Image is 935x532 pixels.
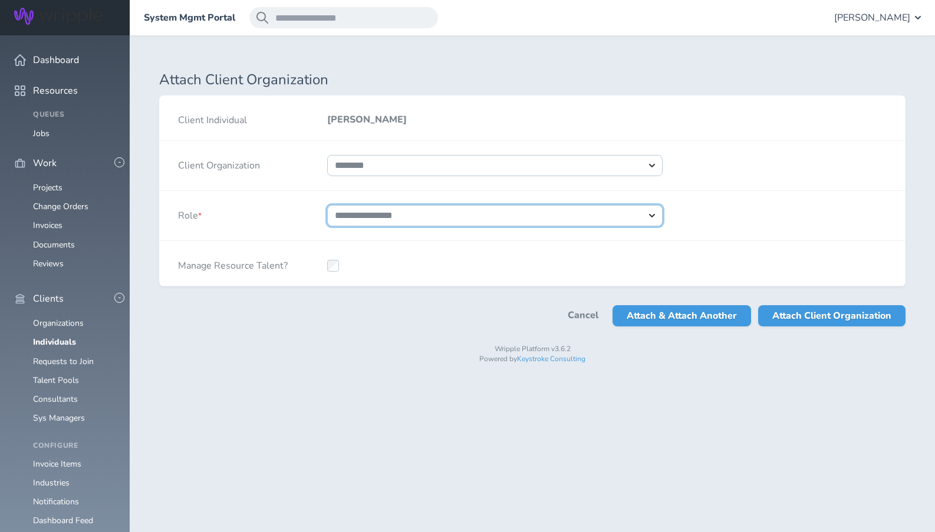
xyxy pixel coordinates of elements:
button: Attach & Attach Another [613,305,751,326]
span: Dashboard [33,55,79,65]
a: Consultants [33,394,78,405]
a: Keystroke Consulting [517,354,585,364]
a: Organizations [33,318,84,329]
span: [PERSON_NAME] [327,110,407,125]
label: Client Organization [178,155,260,171]
button: Attach Client Organization [758,305,906,326]
a: Talent Pools [33,375,79,386]
img: Wripple [14,8,103,25]
span: Attach & Attach Another [627,305,737,326]
a: Cancel [568,310,598,320]
a: Dashboard Feed [33,515,93,526]
a: Invoice Items [33,458,81,470]
span: Resources [33,85,78,96]
span: Attach Client Organization [772,305,891,326]
a: Documents [33,239,75,250]
h1: Attach Client Organization [159,72,906,88]
a: Notifications [33,496,79,507]
a: Jobs [33,128,50,139]
h4: Queues [33,111,116,119]
a: Industries [33,477,70,488]
button: - [114,293,124,303]
a: Invoices [33,220,62,231]
a: Reviews [33,258,64,269]
label: Manage Resource Talent? [178,255,288,272]
label: Role [178,205,202,222]
a: Change Orders [33,201,88,212]
p: Wripple Platform v3.6.2 [159,345,906,353]
a: Requests to Join [33,356,94,367]
button: [PERSON_NAME] [834,7,921,28]
a: System Mgmt Portal [144,12,235,23]
h4: Configure [33,442,116,450]
p: Powered by [159,355,906,364]
a: Sys Managers [33,412,85,424]
a: Individuals [33,336,76,348]
label: Client Individual [178,110,247,126]
a: Projects [33,182,62,193]
span: [PERSON_NAME] [834,12,910,23]
span: Clients [33,293,64,304]
button: - [114,157,124,167]
span: Work [33,158,57,168]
